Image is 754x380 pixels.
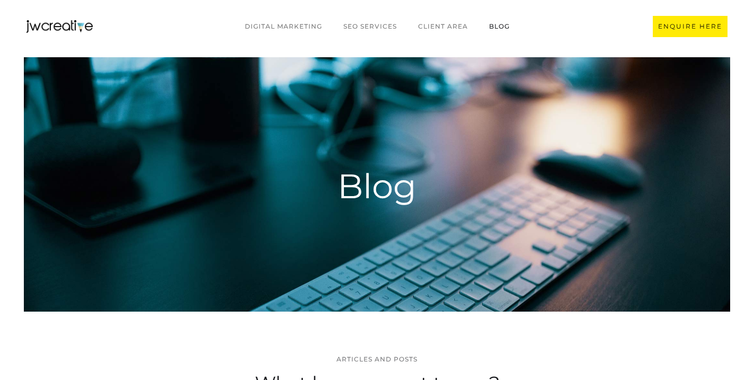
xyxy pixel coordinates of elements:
[234,16,333,37] a: Digital marketing
[26,20,93,33] a: home
[478,16,520,37] a: BLOG
[333,16,407,37] a: SEO Services
[75,354,679,365] div: ARTICLES AND POSTS
[407,16,478,37] a: CLIENT AREA
[658,21,722,32] div: ENQUIRE HERE
[130,170,624,202] h1: Blog
[653,16,728,37] a: ENQUIRE HERE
